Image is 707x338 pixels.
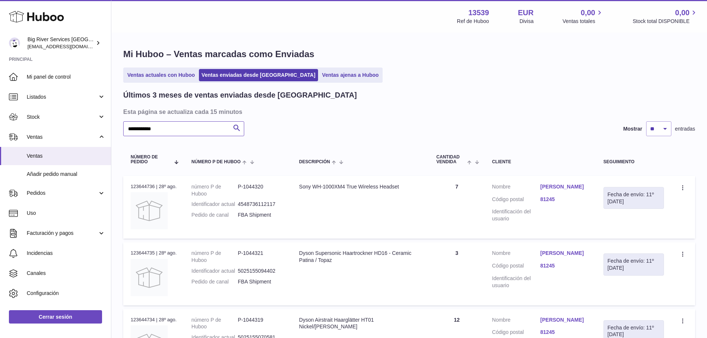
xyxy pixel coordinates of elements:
span: Mi panel de control [27,73,105,81]
span: Pedidos [27,190,98,197]
span: 0,00 [581,8,595,18]
a: [PERSON_NAME] [540,250,589,257]
dd: 5025155094402 [238,268,284,275]
a: 81245 [540,329,589,336]
dd: FBA Shipment [238,211,284,219]
dd: P-1044321 [238,250,284,264]
dd: 4548736112117 [238,201,284,208]
div: Fecha de envío: 11º [DATE] [608,257,660,272]
div: Dyson Supersonic Haartrockner HD16 - Ceramic Patina / Topaz [299,250,422,264]
td: 3 [429,242,485,305]
div: Big River Services [GEOGRAPHIC_DATA] [27,36,94,50]
span: Descripción [299,160,330,164]
span: 0,00 [675,8,690,18]
a: Ventas enviadas desde [GEOGRAPHIC_DATA] [199,69,318,81]
div: 123644736 | 28º ago. [131,183,177,190]
span: Configuración [27,290,105,297]
dd: FBA Shipment [238,278,284,285]
a: Ventas ajenas a Huboo [320,69,382,81]
dt: Identificación del usuario [492,208,540,222]
span: Añadir pedido manual [27,171,105,178]
a: [PERSON_NAME] [540,183,589,190]
dt: Pedido de canal [192,211,238,219]
dt: número P de Huboo [192,316,238,331]
h2: Últimos 3 meses de ventas enviadas desde [GEOGRAPHIC_DATA] [123,90,357,100]
dt: Código postal [492,196,540,205]
dt: número P de Huboo [192,183,238,197]
dd: P-1044320 [238,183,284,197]
div: 123644735 | 28º ago. [131,250,177,256]
span: entradas [675,125,695,132]
span: Canales [27,270,105,277]
h1: Mi Huboo – Ventas marcadas como Enviadas [123,48,695,60]
span: Número de pedido [131,155,170,164]
div: Ref de Huboo [457,18,489,25]
span: Ventas [27,134,98,141]
a: Ventas actuales con Huboo [125,69,197,81]
span: Listados [27,93,98,101]
span: número P de Huboo [192,160,240,164]
dd: P-1044319 [238,316,284,331]
dt: Identificador actual [192,201,238,208]
dt: número P de Huboo [192,250,238,264]
div: Fecha de envío: 11º [DATE] [608,191,660,205]
img: no-photo.jpg [131,192,168,229]
dt: Identificador actual [192,268,238,275]
div: 123644734 | 28º ago. [131,316,177,323]
span: Facturación y pagos [27,230,98,237]
span: Incidencias [27,250,105,257]
strong: 13539 [468,8,489,18]
strong: EUR [518,8,534,18]
label: Mostrar [623,125,642,132]
dt: Nombre [492,250,540,259]
div: Dyson Airstrait Haarglätter HT01 Nickel/[PERSON_NAME] [299,316,422,331]
h3: Esta página se actualiza cada 15 minutos [123,108,693,116]
img: no-photo.jpg [131,259,168,296]
dt: Identificación del usuario [492,275,540,289]
span: Ventas [27,152,105,160]
a: Cerrar sesión [9,310,102,324]
span: Stock total DISPONIBLE [633,18,698,25]
a: 0,00 Stock total DISPONIBLE [633,8,698,25]
dt: Código postal [492,262,540,271]
span: Stock [27,114,98,121]
div: Sony WH-1000XM4 True Wireless Headset [299,183,422,190]
div: Seguimiento [603,160,664,164]
span: [EMAIL_ADDRESS][DOMAIN_NAME] [27,43,109,49]
div: Divisa [520,18,534,25]
td: 7 [429,176,485,239]
dt: Pedido de canal [192,278,238,285]
dt: Código postal [492,329,540,338]
dt: Nombre [492,316,540,325]
span: Uso [27,210,105,217]
dt: Nombre [492,183,540,192]
a: 0,00 Ventas totales [563,8,604,25]
a: [PERSON_NAME] [540,316,589,324]
img: internalAdmin-13539@internal.huboo.com [9,37,20,49]
a: 81245 [540,196,589,203]
span: Cantidad vendida [436,155,466,164]
div: Cliente [492,160,589,164]
a: 81245 [540,262,589,269]
span: Ventas totales [563,18,604,25]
